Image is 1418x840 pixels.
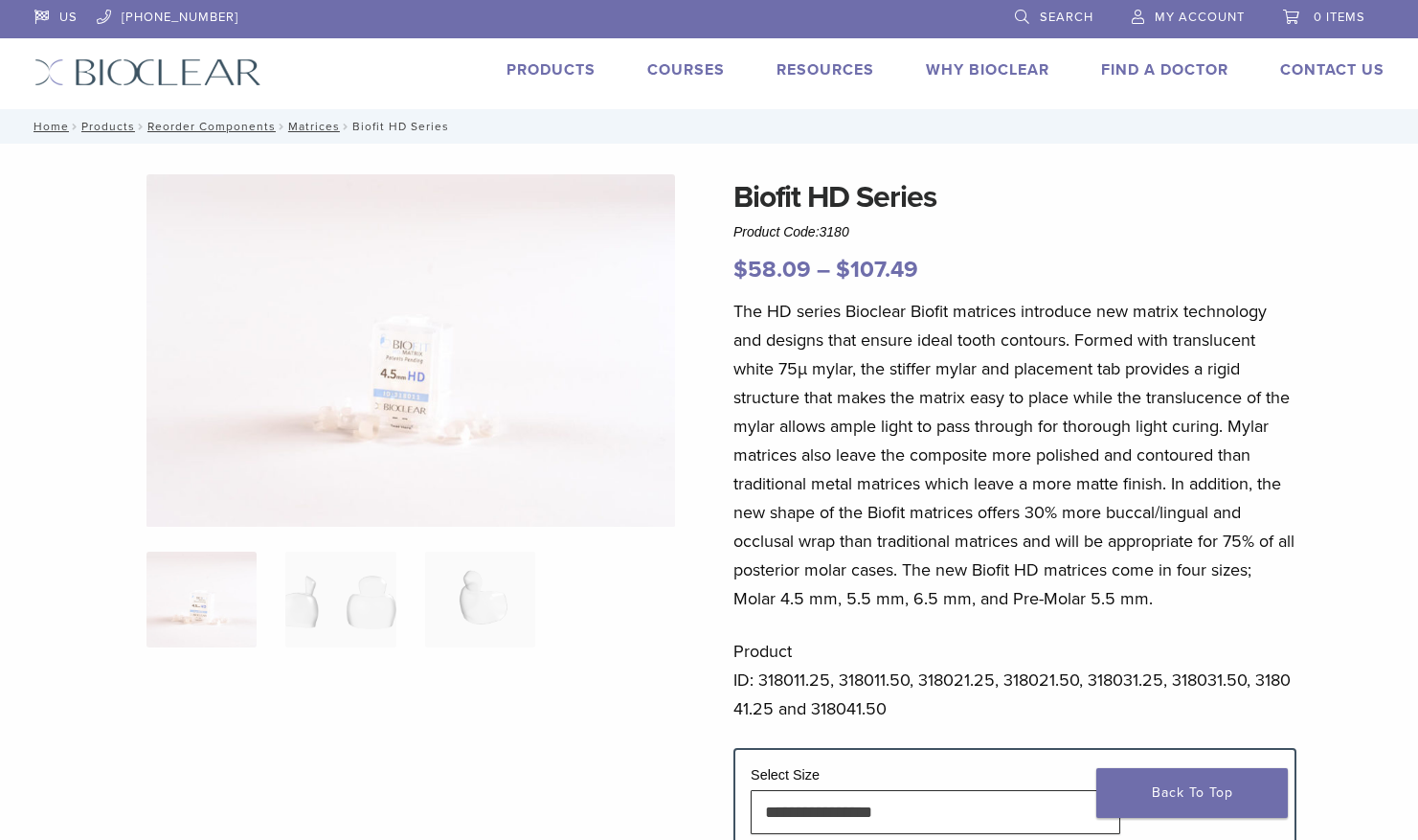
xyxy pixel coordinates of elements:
[28,120,69,133] a: Home
[733,174,1296,220] h1: Biofit HD Series
[81,120,135,133] a: Products
[926,60,1049,79] a: Why Bioclear
[1280,60,1384,79] a: Contact Us
[1155,10,1245,25] span: My Account
[276,122,288,131] span: /
[288,120,340,133] a: Matrices
[1096,768,1288,818] a: Back To Top
[20,109,1399,144] nav: Biofit HD Series
[147,120,276,133] a: Reorder Components
[733,637,1296,723] p: Product ID: 318011.25, 318011.50, 318021.25, 318021.50, 318031.25, 318031.50, 318041.25 and 31804...
[135,122,147,131] span: /
[340,122,352,131] span: /
[733,297,1296,613] p: The HD series Bioclear Biofit matrices introduce new matrix technology and designs that ensure id...
[733,256,748,284] span: $
[836,256,918,284] bdi: 107.49
[751,767,820,783] label: Select Size
[506,60,596,79] a: Products
[146,552,257,647] img: Posterior-Biofit-HD-Series-Matrices-324x324.jpg
[647,60,725,79] a: Courses
[836,256,850,284] span: $
[817,256,830,284] span: –
[146,174,675,528] img: Posterior Biofit HD Series Matrices
[1040,10,1093,25] span: Search
[1314,10,1365,25] span: 0 items
[285,552,395,647] img: Biofit HD Series - Image 2
[733,256,811,284] bdi: 58.09
[1101,60,1228,79] a: Find A Doctor
[425,552,535,647] img: Biofit HD Series - Image 3
[34,58,261,86] img: Bioclear
[777,60,874,79] a: Resources
[820,224,849,239] span: 3180
[69,122,81,131] span: /
[733,224,849,239] span: Product Code:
